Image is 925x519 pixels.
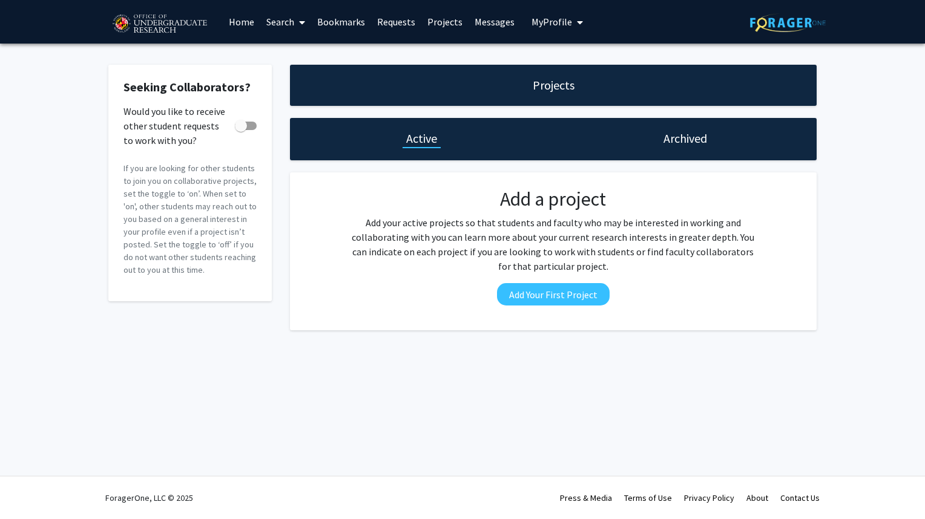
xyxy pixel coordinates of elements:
[9,465,51,510] iframe: Chat
[750,13,826,32] img: ForagerOne Logo
[348,188,759,211] h2: Add a project
[469,1,521,43] a: Messages
[532,16,572,28] span: My Profile
[746,492,768,503] a: About
[560,492,612,503] a: Press & Media
[371,1,421,43] a: Requests
[684,492,734,503] a: Privacy Policy
[108,9,211,39] img: University of Maryland Logo
[663,130,707,147] h1: Archived
[497,283,610,305] button: Add Your First Project
[624,492,672,503] a: Terms of Use
[105,477,193,519] div: ForagerOne, LLC © 2025
[533,77,574,94] h1: Projects
[123,162,257,276] p: If you are looking for other students to join you on collaborative projects, set the toggle to ‘o...
[123,80,257,94] h2: Seeking Collaborators?
[311,1,371,43] a: Bookmarks
[348,215,759,273] p: Add your active projects so that students and faculty who may be interested in working and collab...
[780,492,820,503] a: Contact Us
[260,1,311,43] a: Search
[223,1,260,43] a: Home
[421,1,469,43] a: Projects
[406,130,437,147] h1: Active
[123,104,230,148] span: Would you like to receive other student requests to work with you?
